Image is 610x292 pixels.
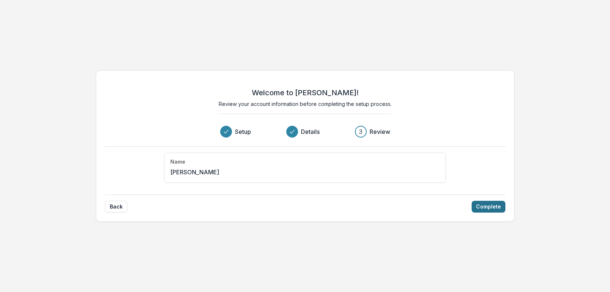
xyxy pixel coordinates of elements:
[170,168,219,177] p: [PERSON_NAME]
[170,159,185,165] h4: Name
[370,127,390,136] h3: Review
[472,201,505,213] button: Complete
[301,127,320,136] h3: Details
[235,127,251,136] h3: Setup
[105,201,127,213] button: Back
[252,88,359,97] h2: Welcome to [PERSON_NAME]!
[220,126,390,138] div: Progress
[219,100,392,108] p: Review your account information before completing the setup process.
[359,127,362,136] div: 3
